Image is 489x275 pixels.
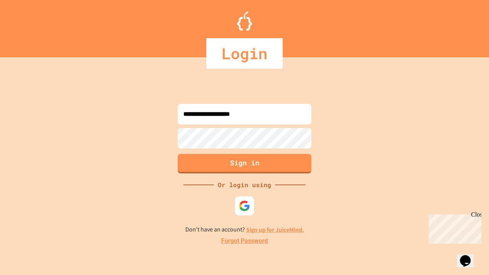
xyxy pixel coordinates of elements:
a: Sign up for JuiceMind. [246,226,304,234]
p: Don't have an account? [185,225,304,235]
img: Logo.svg [237,11,252,31]
div: Login [206,38,283,69]
div: Or login using [214,180,275,189]
div: Chat with us now!Close [3,3,53,49]
iframe: chat widget [457,244,481,267]
button: Sign in [178,154,311,173]
a: Forgot Password [221,236,268,246]
img: google-icon.svg [239,200,250,212]
iframe: chat widget [426,211,481,244]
